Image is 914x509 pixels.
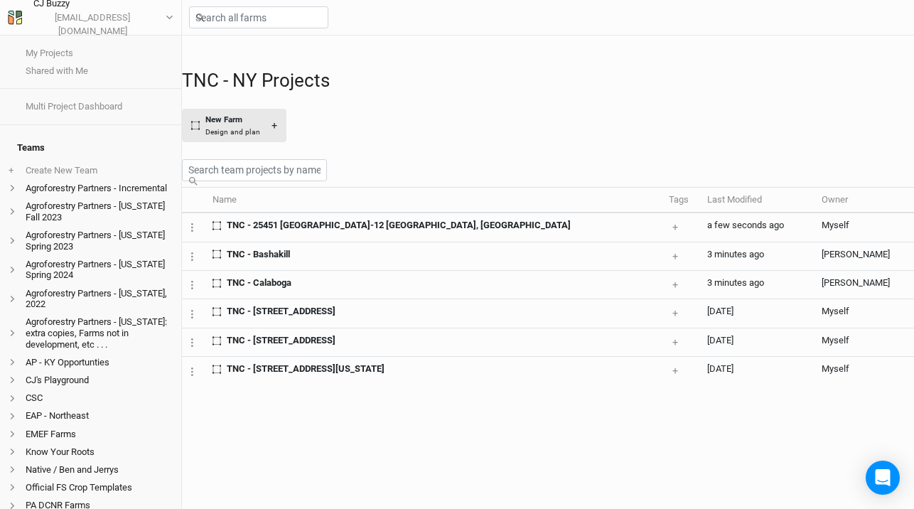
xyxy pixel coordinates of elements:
button: + [669,277,682,293]
div: + [271,118,277,133]
div: Open Intercom Messenger [866,461,900,495]
h4: Teams [9,134,173,162]
span: Sep 15, 2025 1:55 PM [707,335,733,345]
span: Sep 25, 2025 9:03 AM [707,249,764,259]
span: TNC - 718 Windmill Rd, Colton, NY 13625 [227,305,335,318]
span: Sep 23, 2025 12:16 PM [707,306,733,316]
span: cj@propagateag.com [822,220,849,230]
input: Search team projects by name [182,159,327,181]
div: Design and plan [205,127,260,137]
span: Sep 15, 2025 1:55 PM [707,363,733,374]
span: jeremy@propagateventures.com [822,277,890,288]
button: + [669,248,682,264]
span: cj@propagateag.com [822,363,849,374]
th: Name [207,187,663,213]
span: TNC - Calaboga [227,277,291,289]
span: TNC - 2456 Crane Lane Watertown, NY [227,334,335,347]
span: cj@propagateag.com [822,306,849,316]
th: Owner [816,187,914,213]
span: Sep 25, 2025 9:03 AM [707,277,764,288]
span: TNC - 18288 South Shore Road, Dexter, New York 13634 [227,363,385,375]
span: TNC - 25451 NY-12 Watertown, NY [227,219,571,232]
th: Tags [663,187,701,213]
span: jeremy@propagateventures.com [822,249,890,259]
button: + [669,305,682,321]
th: Last Modified [701,187,815,213]
button: + [669,363,682,379]
div: [EMAIL_ADDRESS][DOMAIN_NAME] [33,11,151,38]
button: New FarmDesign and plan+ [182,109,286,142]
input: Search all farms [189,6,328,28]
span: TNC - Bashakill [227,248,290,261]
span: Sep 25, 2025 9:05 AM [707,220,784,230]
button: + [669,334,682,350]
h1: TNC - NY Projects [182,70,914,92]
div: New Farm [205,114,260,126]
button: + [669,219,682,235]
span: cj@propagateag.com [822,335,849,345]
span: + [9,165,14,176]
